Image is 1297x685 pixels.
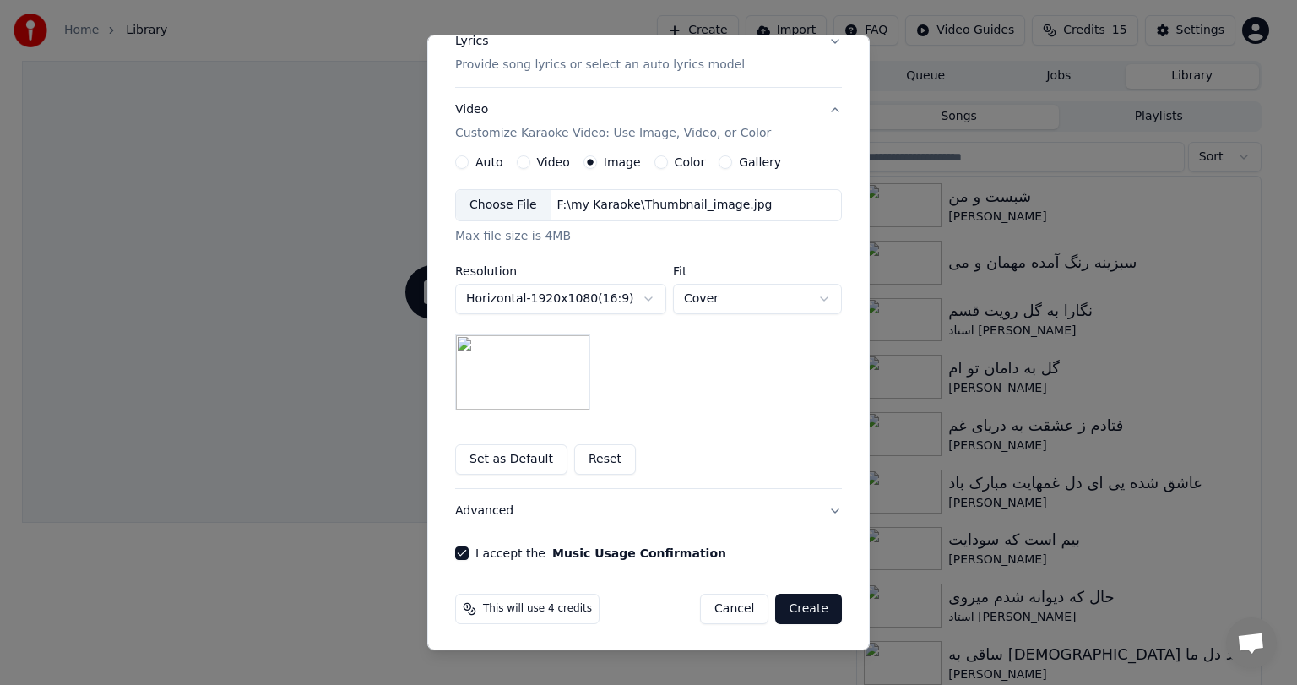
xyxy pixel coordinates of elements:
[455,57,745,74] p: Provide song lyrics or select an auto lyrics model
[604,156,641,168] label: Image
[455,89,842,156] button: VideoCustomize Karaoke Video: Use Image, Video, or Color
[455,155,842,488] div: VideoCustomize Karaoke Video: Use Image, Video, or Color
[455,444,567,475] button: Set as Default
[673,265,842,277] label: Fit
[574,444,636,475] button: Reset
[483,602,592,616] span: This will use 4 credits
[552,547,726,559] button: I accept the
[551,197,779,214] div: F:\my Karaoke\Thumbnail_image.jpg
[456,190,551,220] div: Choose File
[455,34,488,51] div: Lyrics
[455,265,666,277] label: Resolution
[537,156,570,168] label: Video
[475,156,503,168] label: Auto
[775,594,842,624] button: Create
[455,489,842,533] button: Advanced
[455,228,842,245] div: Max file size is 4MB
[700,594,768,624] button: Cancel
[455,20,842,88] button: LyricsProvide song lyrics or select an auto lyrics model
[739,156,781,168] label: Gallery
[455,125,771,142] p: Customize Karaoke Video: Use Image, Video, or Color
[475,547,726,559] label: I accept the
[455,102,771,143] div: Video
[675,156,706,168] label: Color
